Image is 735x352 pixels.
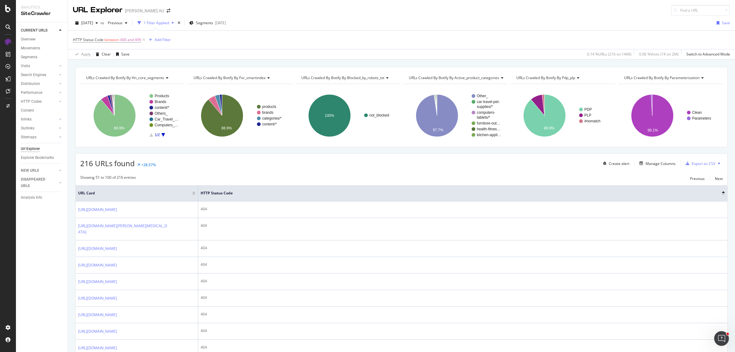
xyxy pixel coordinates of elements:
[544,126,554,130] text: 88.9%
[93,49,111,59] button: Clear
[215,20,226,25] div: [DATE]
[511,89,614,142] svg: A chart.
[692,110,702,115] text: Clean
[296,89,399,142] svg: A chart.
[21,107,34,114] div: Content
[369,113,389,117] text: not_blocked
[78,345,117,351] a: [URL][DOMAIN_NAME]
[671,5,730,16] input: Find a URL
[155,37,171,42] div: Add Filter
[85,73,179,83] h4: URLs Crawled By Botify By hn_core_segments
[78,295,117,301] a: [URL][DOMAIN_NAME]
[21,134,57,140] a: Sitemaps
[587,52,631,57] div: 0.14 % URLs ( 216 on 146K )
[125,8,164,14] div: [PERSON_NAME] AU
[73,37,104,42] span: HTTP Status Code
[187,18,228,28] button: Segments[DATE]
[21,125,34,132] div: Outlinks
[21,63,30,69] div: Visits
[21,107,63,114] a: Content
[21,54,63,60] a: Segments
[21,167,57,174] a: NEW URLS
[21,63,57,69] a: Visits
[201,328,725,334] div: 404
[114,126,124,130] text: 88.9%
[21,155,63,161] a: Explorer Bookmarks
[21,45,63,52] a: Movements
[80,175,136,182] div: Showing 51 to 100 of 216 entries
[78,246,117,252] a: [URL][DOMAIN_NAME]
[141,162,156,167] div: +28.57%
[121,52,130,57] div: Save
[194,75,266,80] span: URLs Crawled By Botify By for_smartindex
[21,176,57,189] a: DISAPPEARED URLS
[639,52,679,57] div: 0.06 % Visits ( 1K on 2M )
[21,27,57,34] a: CURRENT URLS
[201,262,725,267] div: 404
[21,36,36,43] div: Overview
[683,159,715,168] button: Export as CSV
[155,123,178,127] text: Computers_…
[201,345,725,350] div: 404
[21,116,57,123] a: Inlinks
[176,20,182,26] div: times
[80,89,185,142] svg: A chart.
[262,110,273,115] text: brands
[21,72,46,78] div: Search Engines
[403,89,507,142] div: A chart.
[21,81,57,87] a: Distribution
[21,36,63,43] a: Overview
[477,100,500,104] text: car-travel-pet-
[477,121,500,125] text: furniture-out…
[690,176,705,181] div: Previous
[609,161,629,166] div: Create alert
[624,75,699,80] span: URLs Crawled By Botify By parameterization
[515,73,609,83] h4: URLs Crawled By Botify By pdp_plp
[104,37,119,42] span: between
[21,54,37,60] div: Segments
[114,49,130,59] button: Save
[692,161,715,166] div: Export as CSV
[477,133,501,137] text: kitchen-appli…
[584,113,591,117] text: PLP
[584,107,592,112] text: PDP
[155,133,160,137] text: 1/2
[646,161,676,166] div: Manage Columns
[21,155,54,161] div: Explorer Bookmarks
[146,36,171,44] button: Add Filter
[155,105,169,110] text: content/*
[692,116,711,121] text: Parameters
[201,278,725,284] div: 404
[78,328,117,335] a: [URL][DOMAIN_NAME]
[477,110,495,115] text: computers-
[155,94,169,98] text: Products
[105,18,130,28] button: Previous
[201,206,725,212] div: 404
[516,75,575,80] span: URLs Crawled By Botify By pdp_plp
[201,245,725,251] div: 404
[584,119,601,123] text: #nomatch
[102,52,111,57] div: Clear
[135,18,176,28] button: 1 Filter Applied
[300,73,394,83] h4: URLs Crawled By Botify By blocked_by_robots_txt
[80,158,135,168] span: 216 URLs found
[81,52,91,57] div: Apply
[262,116,282,121] text: categories/*
[201,295,725,300] div: 404
[618,89,722,142] svg: A chart.
[201,190,713,196] span: HTTP Status Code
[201,223,725,228] div: 404
[78,190,191,196] span: URL Card
[408,73,508,83] h4: URLs Crawled By Botify By active_product_categories
[78,279,117,285] a: [URL][DOMAIN_NAME]
[196,20,213,25] span: Segments
[100,20,105,25] span: vs
[637,160,676,167] button: Manage Columns
[155,117,179,121] text: Car_Travel_…
[21,194,63,201] a: Analysis Info
[221,126,232,130] text: 88.9%
[21,81,40,87] div: Distribution
[715,175,723,182] button: Next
